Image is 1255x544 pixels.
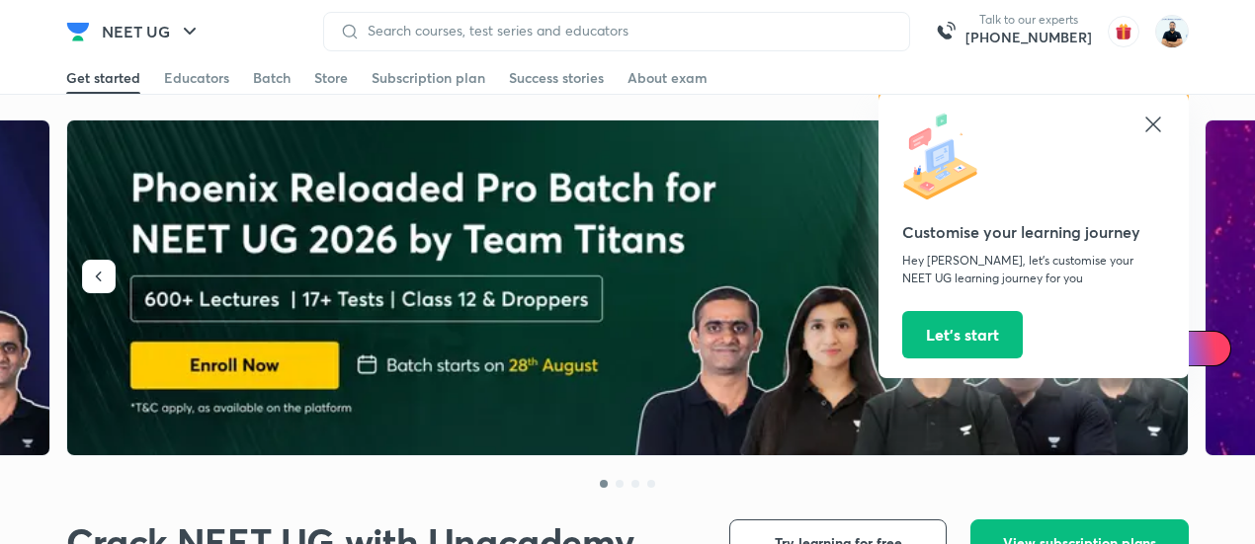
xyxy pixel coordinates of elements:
[965,28,1092,47] a: [PHONE_NUMBER]
[902,220,1165,244] h5: Customise your learning journey
[164,62,229,94] a: Educators
[509,68,604,88] div: Success stories
[360,23,893,39] input: Search courses, test series and educators
[372,62,485,94] a: Subscription plan
[66,20,90,43] img: Company Logo
[627,68,708,88] div: About exam
[253,62,291,94] a: Batch
[965,12,1092,28] p: Talk to our experts
[1167,341,1219,356] span: Ai Doubts
[253,68,291,88] div: Batch
[314,62,348,94] a: Store
[902,252,1165,287] p: Hey [PERSON_NAME], let’s customise your NEET UG learning journey for you
[314,68,348,88] div: Store
[926,12,965,51] img: call-us
[1155,15,1189,48] img: Subhash Chandra Yadav
[372,68,485,88] div: Subscription plan
[902,113,991,201] img: icon
[164,68,229,88] div: Educators
[509,62,604,94] a: Success stories
[902,311,1023,358] button: Let’s start
[627,62,708,94] a: About exam
[90,12,213,51] button: NEET UG
[1108,16,1139,47] img: avatar
[66,62,140,94] a: Get started
[66,68,140,88] div: Get started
